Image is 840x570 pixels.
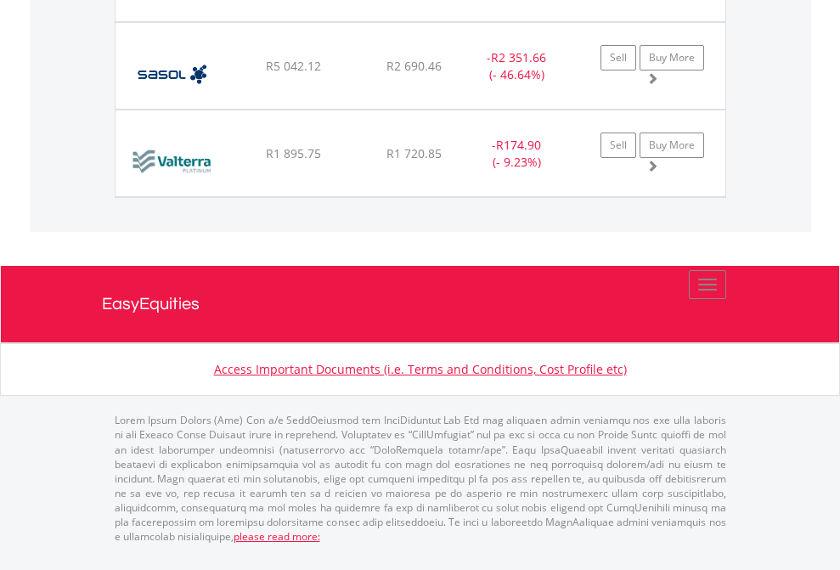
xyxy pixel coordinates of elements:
a: please read more: [234,529,320,544]
img: EQU.ZA.VAL.png [124,132,222,192]
a: Sell [600,133,636,158]
span: R1 720.85 [386,145,442,161]
span: R2 351.66 [491,49,546,65]
a: EasyEquities [102,266,739,342]
a: Buy More [640,133,704,158]
span: R174.90 [496,137,541,153]
a: Buy More [640,45,704,71]
img: EQU.ZA.SOL.png [124,44,220,104]
a: Access Important Documents (i.e. Terms and Conditions, Cost Profile etc) [214,361,627,377]
a: Sell [600,45,636,71]
span: R1 895.75 [266,145,321,161]
div: - (- 9.23%) [464,137,570,171]
span: R5 042.12 [266,58,321,74]
div: - (- 46.64%) [464,49,570,83]
span: R2 690.46 [386,58,442,74]
p: Lorem Ipsum Dolors (Ame) Con a/e SeddOeiusmod tem InciDiduntut Lab Etd mag aliquaen admin veniamq... [115,413,726,544]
